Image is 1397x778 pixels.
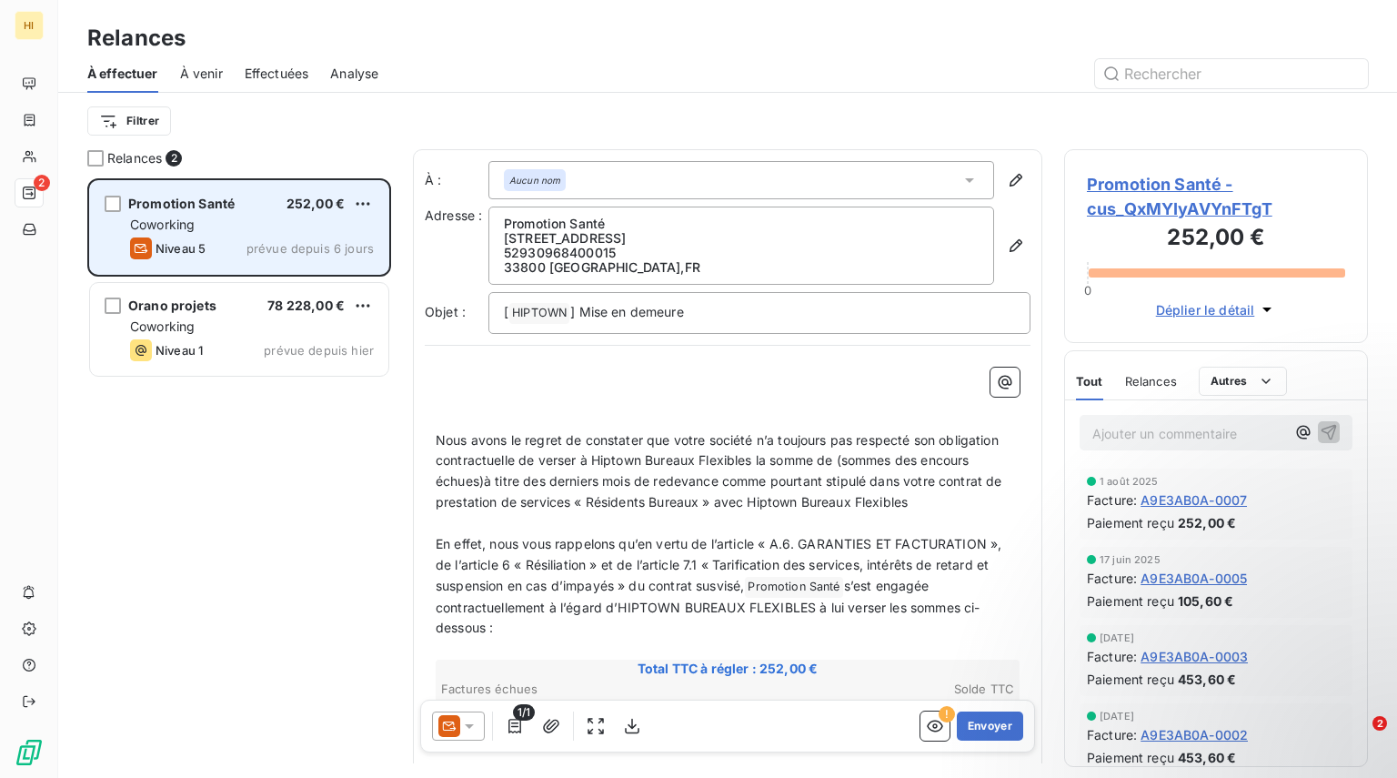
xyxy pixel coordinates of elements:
p: 52930968400015 [504,246,979,260]
span: Déplier le détail [1156,300,1255,319]
span: Paiement reçu [1087,748,1174,767]
span: Promotion Santé [745,577,842,598]
th: Factures échues [440,680,727,699]
span: 17 juin 2025 [1100,554,1161,565]
span: A9E3AB0A-0002 [1141,725,1248,744]
button: Déplier le détail [1151,299,1282,320]
span: 252,00 € [1178,513,1236,532]
span: Facture : [1087,725,1137,744]
p: 33800 [GEOGRAPHIC_DATA] , FR [504,260,979,275]
span: Promotion Santé [128,196,235,211]
iframe: Intercom live chat [1335,716,1379,760]
span: À venir [180,65,223,83]
button: Autres [1199,367,1287,396]
button: Filtrer [87,106,171,136]
span: Tout [1076,374,1103,389]
span: Adresse : [425,207,482,223]
span: Coworking [130,318,195,334]
span: s’est engagée contractuellement à l’égard d’HIPTOWN BUREAUX FLEXIBLES à lui verser les sommes... [436,578,980,636]
span: Relances [107,149,162,167]
button: Envoyer [957,712,1023,741]
p: Promotion Santé [504,217,979,231]
span: Coworking [130,217,195,232]
span: 2 [34,175,50,191]
span: Paiement reçu [1087,591,1174,611]
span: 1/1 [513,704,535,721]
span: ] Mise en demeure [570,304,684,319]
span: [ [504,304,508,319]
th: Solde TTC [729,680,1015,699]
label: À : [425,171,488,189]
a: 2 [15,178,43,207]
span: Objet : [425,304,466,319]
span: Facture : [1087,569,1137,588]
p: [STREET_ADDRESS] [504,231,979,246]
span: A9E3AB0A-0007 [1141,490,1247,510]
span: Niveau 1 [156,343,203,358]
em: Aucun nom [509,174,560,187]
span: HIPTOWN [509,303,569,324]
span: Total TTC à régler : 252,00 € [438,660,1017,678]
span: A9E3AB0A-0005 [1141,569,1247,588]
h3: 252,00 € [1087,221,1345,258]
span: 78 228,00 € [267,298,345,313]
span: 1 août 2025 [1100,476,1159,487]
span: Orano projets [128,298,216,313]
h3: Relances [87,22,186,55]
span: Relances [1125,374,1177,389]
span: Promotion Santé - cus_QxMYIyAVYnFTgT [1087,172,1345,221]
img: Logo LeanPay [15,738,44,767]
iframe: Intercom notifications message [1033,601,1397,729]
span: 0 [1084,283,1091,298]
span: Nous avons le regret de constater que votre société n’a toujours pas respecté son obligation cont... [436,432,1006,510]
span: Analyse [330,65,378,83]
span: prévue depuis 6 jours [246,241,374,256]
span: À effectuer [87,65,158,83]
input: Rechercher [1095,59,1368,88]
span: 252,00 € [286,196,345,211]
div: HI [15,11,44,40]
span: prévue depuis hier [264,343,374,358]
span: Paiement reçu [1087,513,1174,532]
span: Niveau 5 [156,241,206,256]
span: 2 [166,150,182,167]
span: 2 [1372,716,1387,731]
span: 105,60 € [1178,591,1233,611]
span: Facture : [1087,490,1137,510]
span: Effectuées [245,65,309,83]
span: 453,60 € [1178,748,1236,767]
span: En effet, nous vous rappelons qu’en vertu de l’article « A.6. GARANTIES ET FACTURATION », de l’ar... [436,536,1006,593]
div: grid [87,178,391,778]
